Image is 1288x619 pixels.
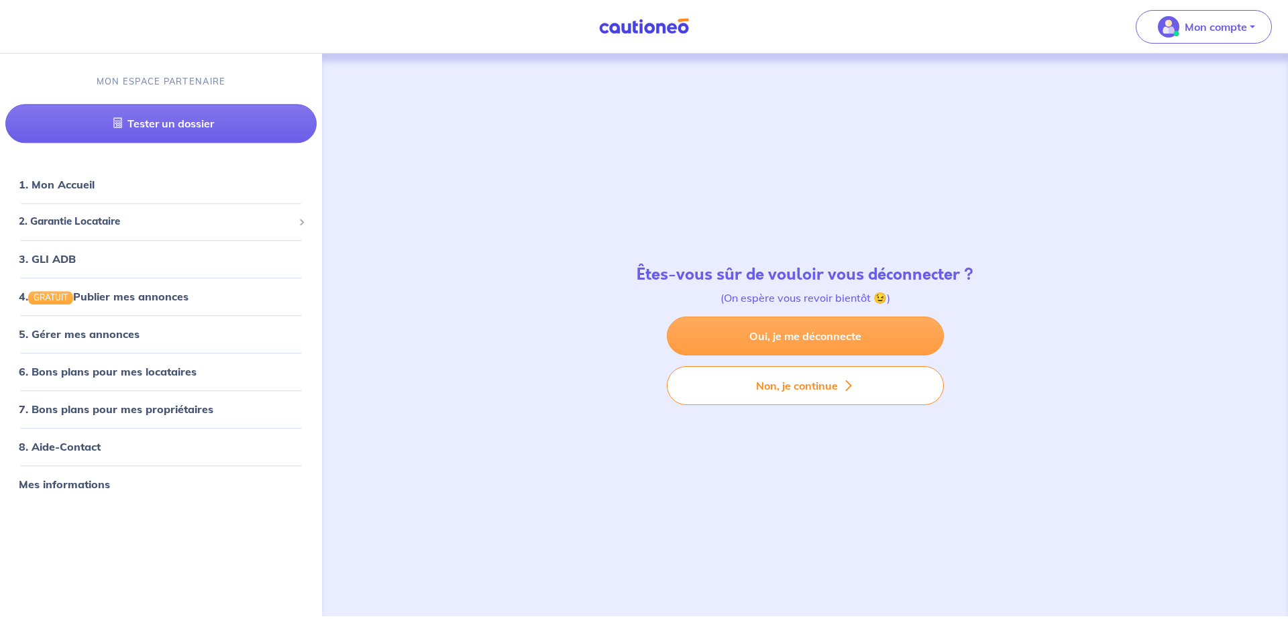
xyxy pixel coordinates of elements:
div: 6. Bons plans pour mes locataires [5,358,317,385]
a: 3. GLI ADB [19,252,76,266]
div: Mes informations [5,471,317,498]
div: 2. Garantie Locataire [5,209,317,235]
a: 4.GRATUITPublier mes annonces [19,290,189,303]
a: Tester un dossier [5,105,317,144]
div: 7. Bons plans pour mes propriétaires [5,396,317,423]
a: 6. Bons plans pour mes locataires [19,365,197,378]
img: illu_account_valid_menu.svg [1158,16,1179,38]
h4: Êtes-vous sûr de vouloir vous déconnecter ? [637,265,973,284]
div: 8. Aide-Contact [5,433,317,460]
a: 1. Mon Accueil [19,178,95,192]
a: Mes informations [19,477,110,491]
button: Non, je continue [667,366,944,405]
div: 1. Mon Accueil [5,172,317,199]
button: illu_account_valid_menu.svgMon compte [1136,10,1272,44]
div: 3. GLI ADB [5,245,317,272]
span: 2. Garantie Locataire [19,215,293,230]
a: 8. Aide-Contact [19,440,101,453]
img: Cautioneo [594,18,694,35]
div: 5. Gérer mes annonces [5,321,317,347]
a: Oui, je me déconnecte [667,317,944,355]
div: 4.GRATUITPublier mes annonces [5,283,317,310]
p: (On espère vous revoir bientôt 😉) [637,290,973,306]
p: Mon compte [1185,19,1247,35]
a: 7. Bons plans pour mes propriétaires [19,402,213,416]
a: 5. Gérer mes annonces [19,327,140,341]
p: MON ESPACE PARTENAIRE [97,75,226,88]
